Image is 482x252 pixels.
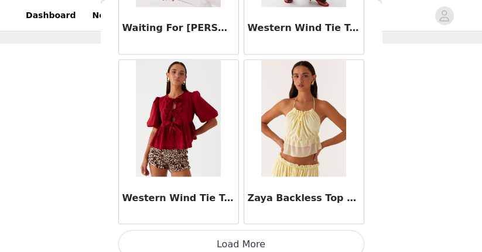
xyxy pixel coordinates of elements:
[122,21,235,35] h3: Waiting For [PERSON_NAME] Top - White
[439,6,450,25] div: avatar
[122,191,235,205] h3: Western Wind Tie Top - Maroon
[261,60,346,177] img: Zaya Backless Top - Yellow
[85,2,143,29] a: Networks
[248,191,360,205] h3: Zaya Backless Top - Yellow
[248,21,360,35] h3: Western Wind Tie Top - Leopard
[19,2,83,29] a: Dashboard
[136,60,221,177] img: Western Wind Tie Top - Maroon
